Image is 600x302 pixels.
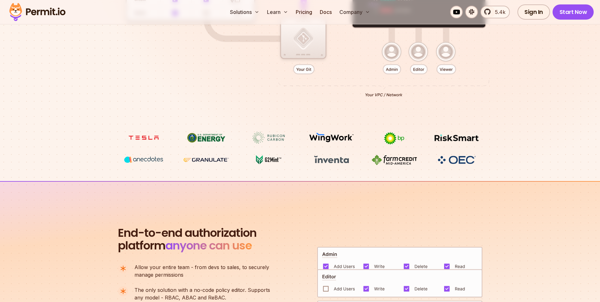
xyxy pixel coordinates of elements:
a: Pricing [293,6,315,18]
a: 5.4k [480,6,510,18]
span: anyone can use [165,237,252,254]
a: Docs [317,6,334,18]
img: US department of energy [182,132,230,144]
span: The only solution with a no-code policy editor. Supports [134,286,270,294]
a: Start Now [553,4,594,20]
button: Company [337,6,373,18]
h2: platform [118,227,257,252]
img: bp [370,132,418,145]
img: Wingwork [308,132,355,144]
span: End-to-end authorization [118,227,257,239]
span: Allow your entire team - from devs to sales, to securely [134,263,269,271]
img: Rubicon [245,132,293,144]
img: tesla [120,132,167,144]
p: manage permissions [134,263,269,279]
p: any model - RBAC, ABAC and ReBAC. [134,286,270,301]
img: Granulate [182,154,230,166]
img: OEC [436,155,477,165]
img: Risksmart [433,132,480,144]
img: Permit logo [6,1,68,23]
img: Farm Credit [370,154,418,166]
span: 5.4k [491,8,505,16]
img: inventa [308,154,355,165]
img: vega [120,154,167,166]
a: Sign In [517,4,550,20]
img: G2mint [245,154,293,166]
button: Learn [264,6,291,18]
button: Solutions [227,6,262,18]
